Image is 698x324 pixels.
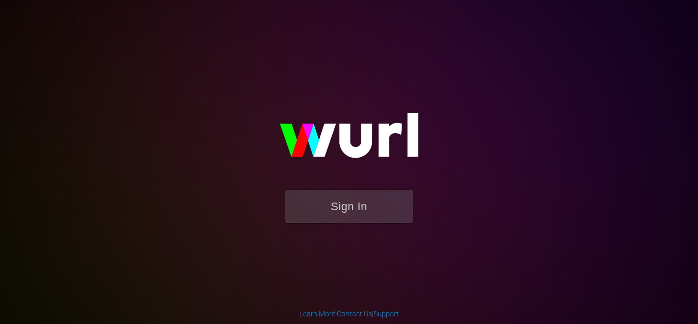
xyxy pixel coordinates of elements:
[285,190,413,223] button: Sign In
[299,309,399,319] div: | |
[299,310,335,318] a: Learn More
[337,310,372,318] a: Contact Us
[374,310,399,318] a: Support
[247,91,451,190] img: wurl-logo-on-black-223613ac3d8ba8fe6dc639794a292ebdb59501304c7dfd60c99c58986ef67473.svg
